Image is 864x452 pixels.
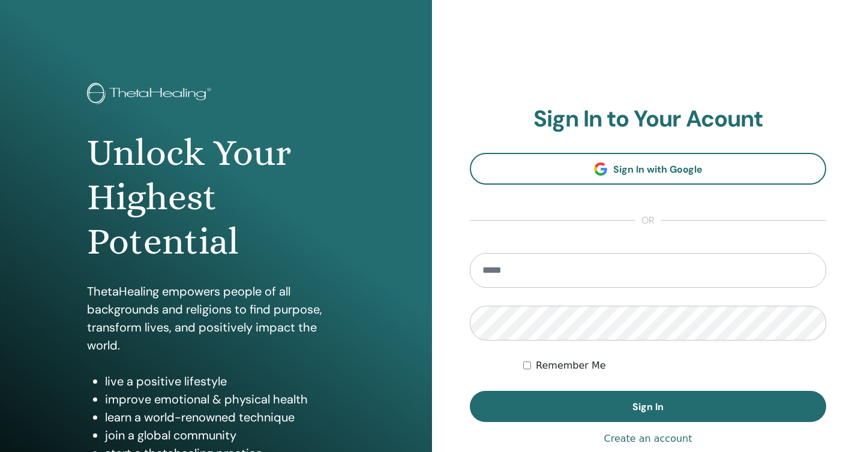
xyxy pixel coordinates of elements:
li: learn a world-renowned technique [105,408,345,426]
h1: Unlock Your Highest Potential [87,131,345,264]
h2: Sign In to Your Acount [470,106,826,133]
a: Sign In with Google [470,153,826,185]
li: live a positive lifestyle [105,372,345,390]
button: Sign In [470,391,826,422]
li: improve emotional & physical health [105,390,345,408]
li: join a global community [105,426,345,444]
a: Create an account [604,432,692,446]
label: Remember Me [536,358,606,373]
span: or [635,213,661,228]
span: Sign In with Google [613,163,703,176]
p: ThetaHealing empowers people of all backgrounds and religions to find purpose, transform lives, a... [87,282,345,354]
div: Keep me authenticated indefinitely or until I manually logout [523,358,826,373]
span: Sign In [632,400,664,413]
